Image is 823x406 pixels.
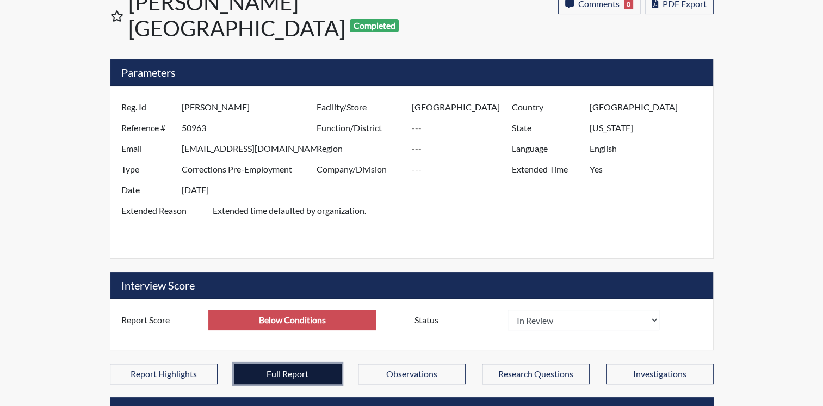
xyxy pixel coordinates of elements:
[113,180,182,200] label: Date
[110,364,218,384] button: Report Highlights
[110,272,713,299] h5: Interview Score
[358,364,466,384] button: Observations
[208,310,376,330] input: ---
[590,138,710,159] input: ---
[411,118,515,138] input: ---
[182,138,319,159] input: ---
[590,159,710,180] input: ---
[411,97,515,118] input: ---
[113,200,213,247] label: Extended Reason
[411,138,515,159] input: ---
[182,97,319,118] input: ---
[406,310,710,330] div: Document a decision to hire or decline a candiate
[606,364,714,384] button: Investigations
[590,97,710,118] input: ---
[113,159,182,180] label: Type
[308,118,412,138] label: Function/District
[482,364,590,384] button: Research Questions
[504,118,590,138] label: State
[350,19,399,32] span: Completed
[113,310,209,330] label: Report Score
[234,364,342,384] button: Full Report
[182,180,319,200] input: ---
[411,159,515,180] input: ---
[113,138,182,159] label: Email
[110,59,713,86] h5: Parameters
[182,159,319,180] input: ---
[504,138,590,159] label: Language
[504,159,590,180] label: Extended Time
[308,138,412,159] label: Region
[504,97,590,118] label: Country
[182,118,319,138] input: ---
[113,118,182,138] label: Reference #
[113,97,182,118] label: Reg. Id
[308,97,412,118] label: Facility/Store
[590,118,710,138] input: ---
[406,310,508,330] label: Status
[308,159,412,180] label: Company/Division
